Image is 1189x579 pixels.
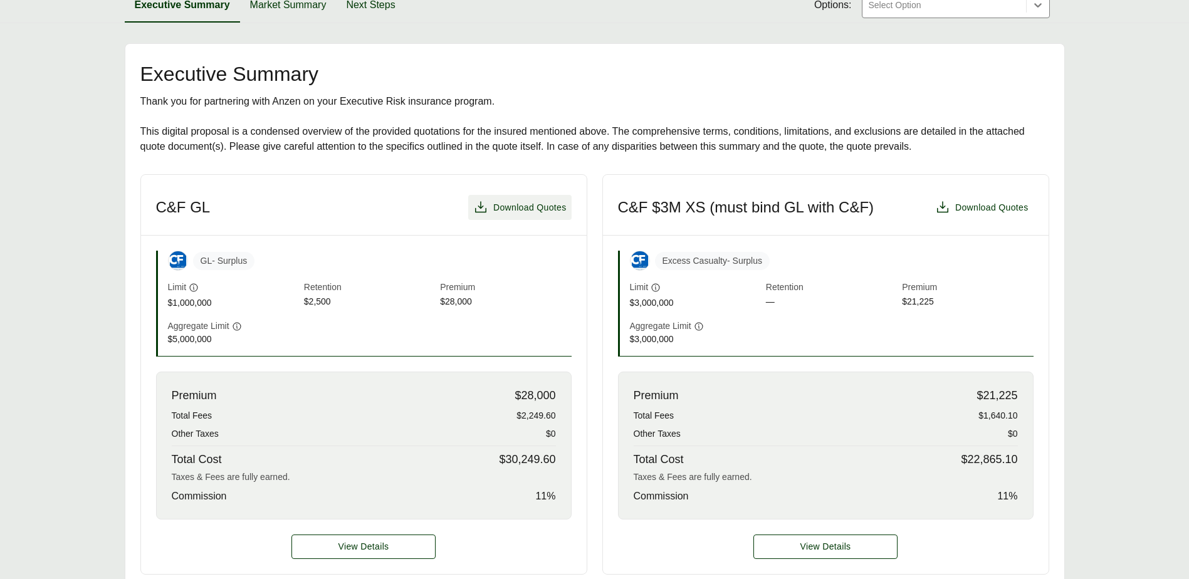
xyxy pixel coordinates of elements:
span: Premium [172,387,217,404]
span: Other Taxes [634,427,681,441]
span: Commission [634,489,689,504]
span: $0 [546,427,556,441]
h3: C&F GL [156,198,211,217]
span: $5,000,000 [168,333,299,346]
span: $21,225 [902,295,1033,310]
span: View Details [800,540,851,553]
span: $2,249.60 [516,409,555,422]
span: Premium [902,281,1033,295]
img: Crum & Forster [631,251,649,270]
div: Taxes & Fees are fully earned. [172,471,556,484]
button: Download Quotes [930,195,1034,220]
div: Thank you for partnering with Anzen on your Executive Risk insurance program. This digital propos... [140,94,1049,154]
span: $21,225 [977,387,1017,404]
span: $3,000,000 [630,333,761,346]
span: Retention [766,281,897,295]
span: Aggregate Limit [168,320,229,333]
h3: C&F $3M XS (must bind GL with C&F) [618,198,874,217]
span: Limit [630,281,649,294]
span: $28,000 [440,295,571,310]
img: Crum & Forster [169,251,187,270]
span: $3,000,000 [630,296,761,310]
span: Total Fees [634,409,674,422]
span: Download Quotes [955,201,1029,214]
button: View Details [753,535,898,559]
span: 11 % [535,489,555,504]
span: Other Taxes [172,427,219,441]
span: Premium [440,281,571,295]
span: $2,500 [304,295,435,310]
span: $1,000,000 [168,296,299,310]
span: $22,865.10 [961,451,1017,468]
span: Total Cost [634,451,684,468]
span: View Details [338,540,389,553]
a: C&F GL details [291,535,436,559]
span: Aggregate Limit [630,320,691,333]
span: $1,640.10 [978,409,1017,422]
span: Premium [634,387,679,404]
span: Total Cost [172,451,222,468]
h2: Executive Summary [140,64,1049,84]
span: — [766,295,897,310]
span: Download Quotes [493,201,567,214]
span: Retention [304,281,435,295]
button: View Details [291,535,436,559]
span: Total Fees [172,409,212,422]
span: Commission [172,489,227,504]
span: $30,249.60 [499,451,555,468]
span: Excess Casualty - Surplus [655,252,770,270]
span: $28,000 [515,387,555,404]
span: $0 [1008,427,1018,441]
span: GL - Surplus [193,252,255,270]
span: Limit [168,281,187,294]
div: Taxes & Fees are fully earned. [634,471,1018,484]
button: Download Quotes [468,195,572,220]
span: 11 % [997,489,1017,504]
a: C&F $3M XS (must bind GL with C&F) details [753,535,898,559]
